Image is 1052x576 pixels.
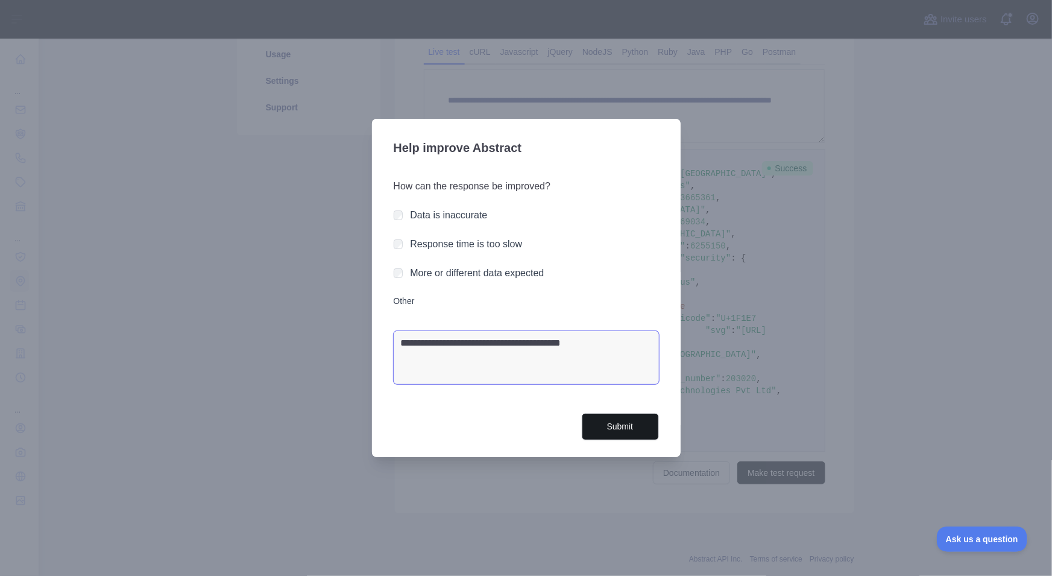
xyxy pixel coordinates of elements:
[410,210,487,220] label: Data is inaccurate
[582,413,659,440] button: Submit
[410,239,522,249] label: Response time is too slow
[394,133,659,165] h3: Help improve Abstract
[394,179,659,194] h3: How can the response be improved?
[394,295,659,307] label: Other
[937,527,1028,552] iframe: Toggle Customer Support
[410,268,544,278] label: More or different data expected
